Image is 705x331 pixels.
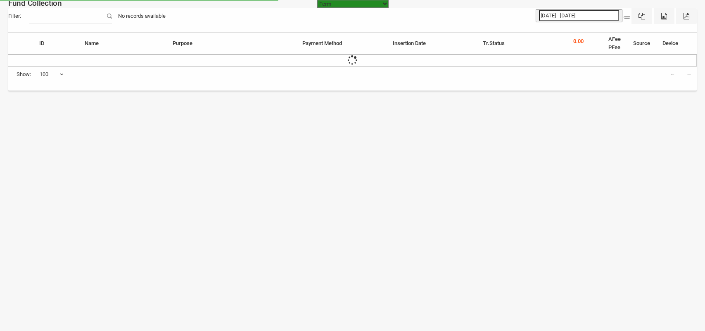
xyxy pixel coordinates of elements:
[608,43,621,52] li: PFee
[78,33,166,55] th: Name
[676,8,697,24] button: Pdf
[29,8,112,24] input: Filter:
[17,70,31,79] span: Show:
[477,33,567,55] th: Tr.Status
[112,8,172,24] div: No records available
[40,70,64,79] span: 100
[39,67,64,82] span: 100
[166,33,297,55] th: Purpose
[296,33,386,55] th: Payment Method
[33,33,78,55] th: ID
[631,8,652,24] button: Excel
[608,35,621,43] li: AFee
[681,67,697,82] a: →
[573,37,584,45] p: 0.00
[627,33,656,55] th: Source
[387,33,477,55] th: Insertion Date
[665,67,680,82] a: ←
[656,33,684,55] th: Device
[654,8,674,24] button: CSV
